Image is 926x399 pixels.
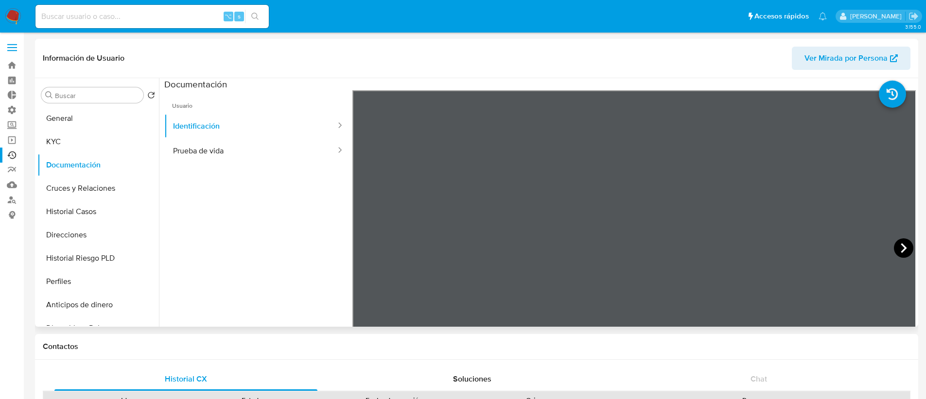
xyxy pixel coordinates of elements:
span: Soluciones [453,373,491,384]
input: Buscar usuario o caso... [35,10,269,23]
button: Historial Riesgo PLD [37,247,159,270]
button: Anticipos de dinero [37,293,159,316]
span: Historial CX [165,373,207,384]
p: ezequielignacio.rocha@mercadolibre.com [850,12,905,21]
span: s [238,12,241,21]
a: Salir [909,11,919,21]
button: Direcciones [37,223,159,247]
input: Buscar [55,91,140,100]
button: Cruces y Relaciones [37,177,159,200]
h1: Información de Usuario [43,53,124,63]
a: Notificaciones [819,12,827,20]
button: search-icon [245,10,265,23]
button: Dispositivos Point [37,316,159,340]
span: ⌥ [225,12,232,21]
button: Volver al orden por defecto [147,91,155,102]
button: Ver Mirada por Persona [792,47,910,70]
button: Historial Casos [37,200,159,223]
button: General [37,107,159,130]
span: Accesos rápidos [754,11,809,21]
button: Documentación [37,153,159,177]
span: Ver Mirada por Persona [804,47,888,70]
span: Chat [751,373,767,384]
button: Perfiles [37,270,159,293]
button: Buscar [45,91,53,99]
button: KYC [37,130,159,153]
h1: Contactos [43,342,910,351]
